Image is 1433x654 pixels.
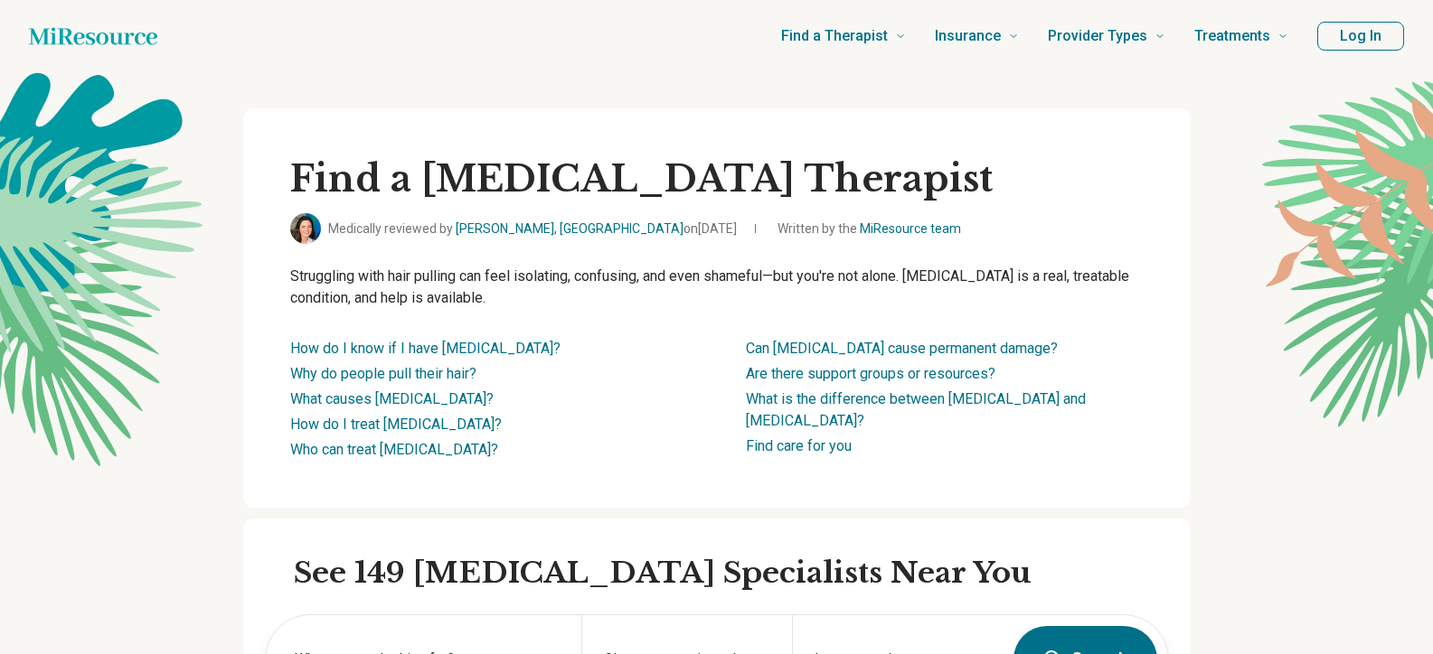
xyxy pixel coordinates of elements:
[860,221,961,236] a: MiResource team
[456,221,684,236] a: [PERSON_NAME], [GEOGRAPHIC_DATA]
[781,23,888,49] span: Find a Therapist
[746,365,995,382] a: Are there support groups or resources?
[1194,23,1270,49] span: Treatments
[328,220,737,238] span: Medically reviewed by
[746,390,1086,429] a: What is the difference between [MEDICAL_DATA] and [MEDICAL_DATA]?
[746,437,852,454] a: Find care for you
[778,220,961,238] span: Written by the
[746,340,1058,357] a: Can [MEDICAL_DATA] cause permanent damage?
[294,555,1169,593] h2: See 149 [MEDICAL_DATA] Specialists Near You
[290,340,561,357] a: How do I know if I have [MEDICAL_DATA]?
[290,365,476,382] a: Why do people pull their hair?
[290,266,1144,309] p: Struggling with hair pulling can feel isolating, confusing, and even shameful—but you're not alon...
[1048,23,1147,49] span: Provider Types
[29,18,157,54] a: Home page
[684,221,737,236] span: on [DATE]
[290,416,502,433] a: How do I treat [MEDICAL_DATA]?
[935,23,1001,49] span: Insurance
[290,155,1144,202] h1: Find a [MEDICAL_DATA] Therapist
[1317,22,1404,51] button: Log In
[290,441,498,458] a: Who can treat [MEDICAL_DATA]?
[290,390,494,407] a: What causes [MEDICAL_DATA]?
